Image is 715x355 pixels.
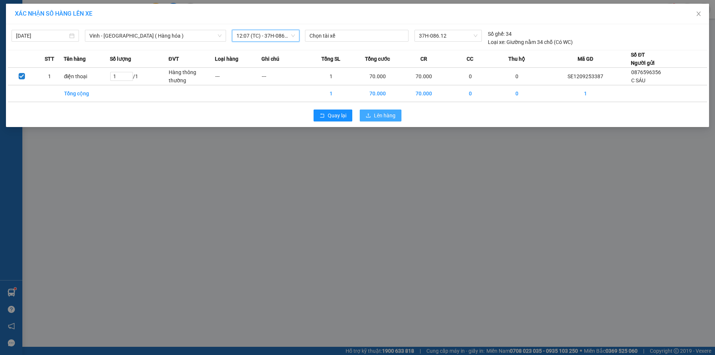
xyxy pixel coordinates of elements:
[360,110,401,121] button: uploadLên hàng
[401,68,447,85] td: 70.000
[215,68,261,85] td: ---
[493,68,540,85] td: 0
[110,68,168,85] td: / 1
[64,85,110,102] td: Tổng cộng
[308,68,354,85] td: 1
[467,55,473,63] span: CC
[21,6,75,30] strong: CHUYỂN PHÁT NHANH AN PHÚ QUÝ
[321,55,340,63] span: Tổng SL
[168,55,179,63] span: ĐVT
[308,85,354,102] td: 1
[168,68,215,85] td: Hàng thông thường
[688,4,709,25] button: Close
[4,40,18,77] img: logo
[493,85,540,102] td: 0
[15,10,92,17] span: XÁC NHẬN SỐ HÀNG LÊN XE
[45,55,54,63] span: STT
[110,55,131,63] span: Số lượng
[488,38,573,46] div: Giường nằm 34 chỗ (Có WC)
[420,55,427,63] span: CR
[261,55,279,63] span: Ghi chú
[540,68,631,85] td: SE1209253387
[419,30,477,41] span: 37H-086.12
[236,30,295,41] span: 12:07 (TC) - 37H-086.12
[365,55,390,63] span: Tổng cước
[401,85,447,102] td: 70.000
[19,32,76,57] span: [GEOGRAPHIC_DATA], [GEOGRAPHIC_DATA] ↔ [GEOGRAPHIC_DATA]
[447,85,494,102] td: 0
[578,55,593,63] span: Mã GD
[631,51,655,67] div: Số ĐT Người gửi
[631,77,645,83] span: C SÁU
[314,110,352,121] button: rollbackQuay lại
[64,55,86,63] span: Tên hàng
[261,68,308,85] td: ---
[64,68,110,85] td: điện thoại
[354,85,401,102] td: 70.000
[328,111,346,120] span: Quay lại
[631,69,661,75] span: 0876596356
[488,30,512,38] div: 34
[354,68,401,85] td: 70.000
[374,111,395,120] span: Lên hàng
[508,55,525,63] span: Thu hộ
[696,11,702,17] span: close
[488,30,505,38] span: Số ghế:
[217,34,222,38] span: down
[16,32,68,40] input: 12/09/2025
[447,68,494,85] td: 0
[215,55,238,63] span: Loại hàng
[540,85,631,102] td: 1
[488,38,505,46] span: Loại xe:
[320,113,325,119] span: rollback
[89,30,222,41] span: Vinh - Hà Nội ( Hàng hóa )
[366,113,371,119] span: upload
[36,68,64,85] td: 1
